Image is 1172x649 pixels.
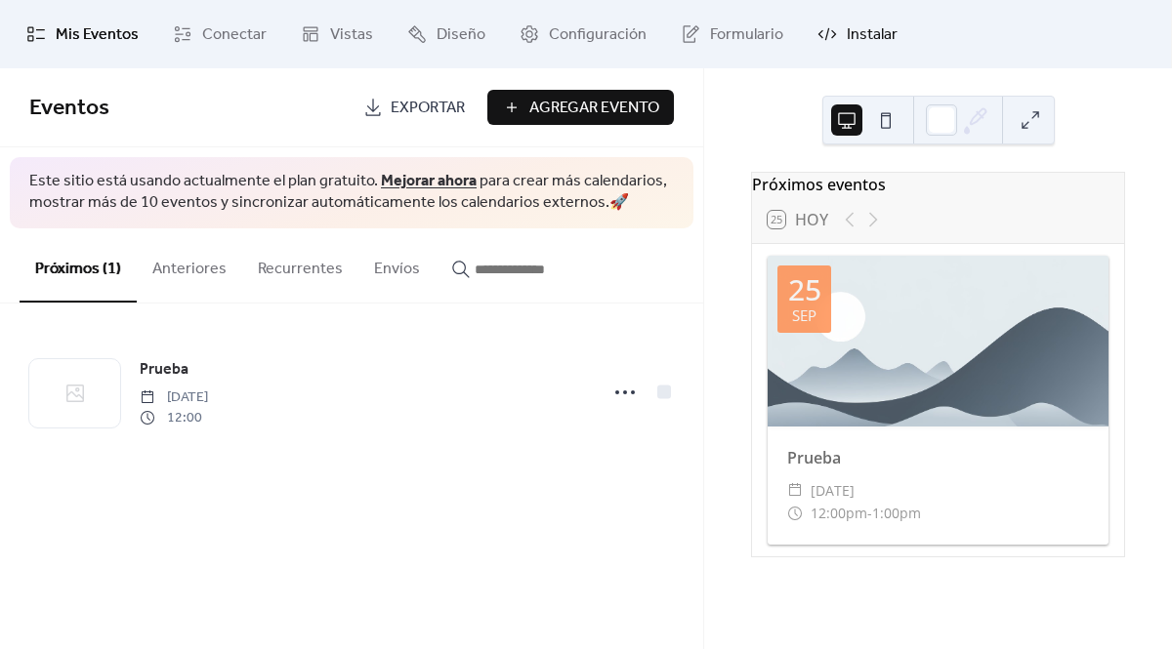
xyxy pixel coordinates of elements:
[437,23,485,47] span: Diseño
[140,357,188,383] a: Prueba
[12,8,153,61] a: Mis Eventos
[811,502,867,525] span: 12:00pm
[140,408,208,428] span: 12:00
[752,173,1124,196] div: Próximos eventos
[710,23,783,47] span: Formulario
[666,8,798,61] a: Formulario
[20,228,137,303] button: Próximos (1)
[787,479,803,503] div: ​
[349,90,480,125] a: Exportar
[358,228,436,301] button: Envíos
[140,387,208,408] span: [DATE]
[56,23,139,47] span: Mis Eventos
[803,8,912,61] a: Instalar
[286,8,388,61] a: Vistas
[391,97,465,120] span: Exportar
[487,90,674,125] button: Agregar Evento
[140,358,188,382] span: Prueba
[330,23,373,47] span: Vistas
[811,479,855,503] span: [DATE]
[788,275,821,304] div: 25
[505,8,661,61] a: Configuración
[872,502,921,525] span: 1:00pm
[792,308,816,323] div: sep
[768,446,1109,469] div: Prueba
[867,502,872,525] span: -
[847,23,898,47] span: Instalar
[393,8,500,61] a: Diseño
[202,23,267,47] span: Conectar
[381,166,477,196] a: Mejorar ahora
[242,228,358,301] button: Recurrentes
[787,502,803,525] div: ​
[137,228,242,301] button: Anteriores
[158,8,281,61] a: Conectar
[29,171,674,215] span: Este sitio está usando actualmente el plan gratuito. para crear más calendarios, mostrar más de 1...
[529,97,659,120] span: Agregar Evento
[549,23,647,47] span: Configuración
[29,87,109,130] span: Eventos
